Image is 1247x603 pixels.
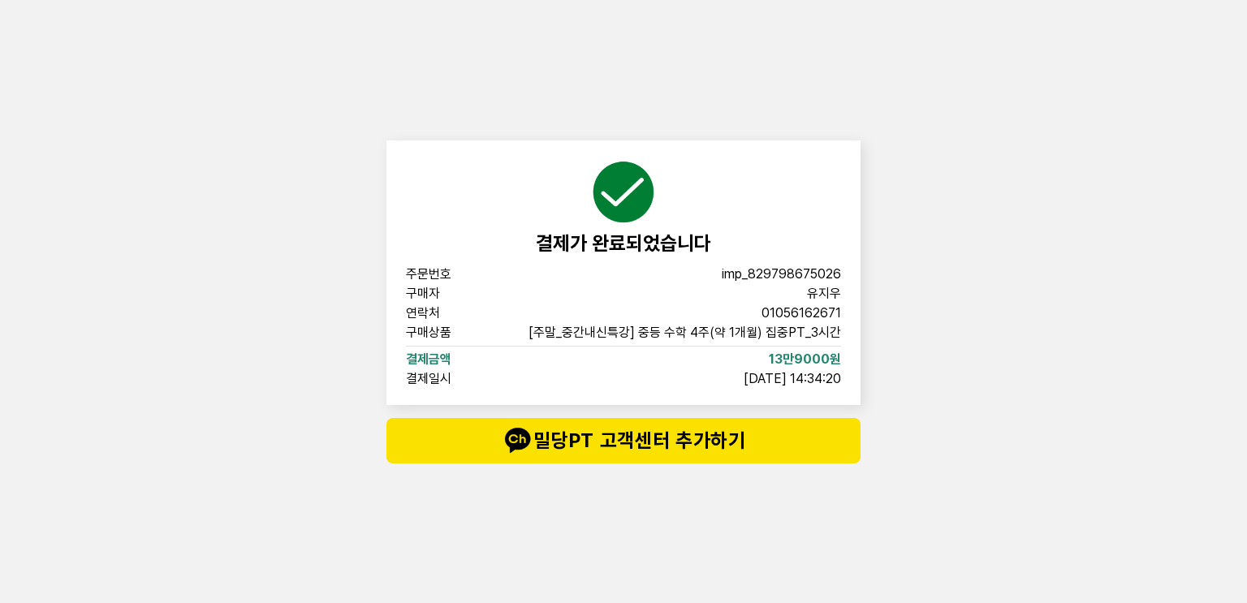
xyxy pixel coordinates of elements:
[386,418,861,463] button: talk밀당PT 고객센터 추가하기
[406,353,510,366] span: 결제금액
[529,326,841,339] span: [주말_중간내신특강] 중등 수학 4주(약 1개월) 집중PT_3시간
[406,373,510,385] span: 결제일시
[744,373,841,385] span: [DATE] 14:34:20
[769,353,841,366] span: 13만9000원
[406,326,510,339] span: 구매상품
[406,268,510,281] span: 주문번호
[536,231,711,255] span: 결제가 완료되었습니다
[591,160,656,225] img: succeed
[419,424,828,457] span: 밀당PT 고객센터 추가하기
[406,287,510,300] span: 구매자
[501,424,533,457] img: talk
[762,307,841,320] span: 01056162671
[722,268,841,281] span: imp_829798675026
[406,307,510,320] span: 연락처
[807,287,841,300] span: 유지우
